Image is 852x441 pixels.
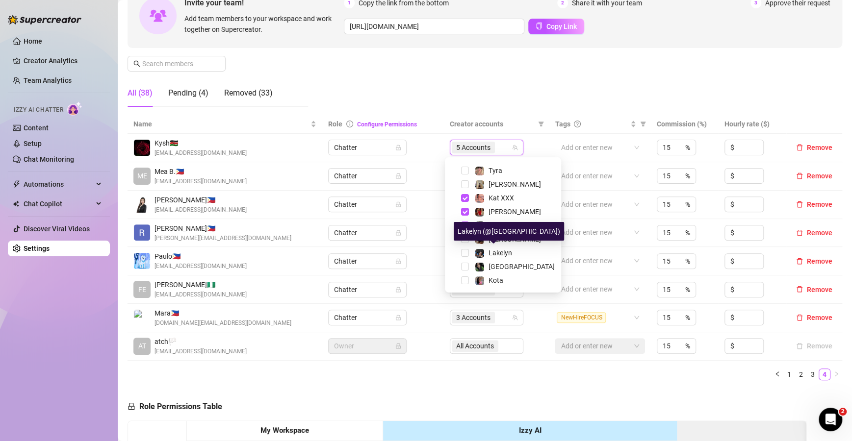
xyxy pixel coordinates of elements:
span: Chatter [334,225,401,240]
li: Previous Page [772,368,783,380]
img: Kysh [134,140,150,156]
span: Select tree node [461,167,469,174]
span: Remove [807,229,832,237]
span: Mara 🇵🇭 [155,308,291,318]
span: Remove [807,172,832,180]
span: Select tree node [461,194,469,202]
span: Lakelyn [489,249,512,257]
a: Content [24,124,49,132]
span: delete [796,201,803,208]
span: lock [395,145,401,150]
button: Remove [792,284,836,295]
img: Jessa Cadiogan [134,196,150,213]
span: Kaliana [489,221,512,229]
li: 1 [783,368,795,380]
span: right [833,371,839,377]
span: lock [395,315,401,320]
li: Next Page [830,368,842,380]
span: [EMAIL_ADDRESS][DOMAIN_NAME] [155,262,247,271]
span: Copy Link [546,23,577,30]
span: Chatter [334,282,401,297]
li: 4 [819,368,830,380]
span: lock [395,230,401,236]
a: Home [24,37,42,45]
button: Remove [792,198,836,210]
span: [PERSON_NAME] [489,208,541,216]
span: team [512,145,518,150]
span: lock [395,173,401,179]
span: Remove [807,257,832,265]
img: Tyra [475,167,484,175]
input: Search members [142,58,212,69]
th: Hourly rate ($) [719,115,786,134]
span: Select tree node [461,208,469,216]
div: Pending (4) [168,87,208,99]
span: Owner [334,339,401,353]
span: Chat Copilot [24,196,93,212]
span: Chatter [334,197,401,212]
span: Remove [807,314,832,321]
a: Discover Viral Videos [24,225,90,233]
span: 3 Accounts [452,312,495,323]
li: 3 [807,368,819,380]
span: Select tree node [461,180,469,188]
a: Settings [24,245,50,252]
div: Lakelyn (@[GEOGRAPHIC_DATA]) [454,222,564,241]
span: Remove [807,200,832,208]
span: Automations [24,176,93,192]
span: [PERSON_NAME] 🇳🇬 [155,279,247,290]
span: 3 Accounts [456,312,491,323]
span: NewHireFOCUS [557,312,606,323]
span: question-circle [574,121,581,127]
span: search [133,60,140,67]
span: AT [138,341,146,351]
span: [EMAIL_ADDRESS][DOMAIN_NAME] [155,148,247,158]
img: Paulo [134,253,150,269]
span: [EMAIL_ADDRESS][DOMAIN_NAME] [155,205,247,215]
span: filter [638,117,648,131]
span: delete [796,144,803,151]
img: Brian Cruzgarcia [134,224,150,241]
span: left [775,371,780,377]
span: Kota [489,276,503,284]
span: Kysh 🇰🇪 [155,138,247,148]
img: Mara [134,310,150,326]
span: [EMAIL_ADDRESS][DOMAIN_NAME] [155,290,247,299]
span: Chatter [334,140,401,155]
span: lock [395,287,401,293]
div: Removed (33) [224,87,273,99]
span: Tags [555,119,570,129]
span: Mea B. 🇵🇭 [155,166,247,177]
span: filter [640,121,646,127]
strong: Izzy AI [518,426,541,435]
li: 2 [795,368,807,380]
img: logo-BBDzfeDw.svg [8,15,81,24]
a: 2 [796,369,806,380]
span: [EMAIL_ADDRESS][DOMAIN_NAME] [155,347,247,356]
span: copy [536,23,542,29]
span: FE [138,284,146,295]
span: ME [137,171,147,181]
img: Kat XXX [475,194,484,203]
a: Chat Monitoring [24,155,74,163]
img: Chat Copilot [13,200,19,207]
span: Select tree node [461,221,469,229]
span: Izzy AI Chatter [14,105,63,115]
span: 5 Accounts [452,142,495,153]
img: Lakelyn [475,249,484,258]
span: [PERSON_NAME] 🇵🇭 [155,223,291,234]
span: Remove [807,286,832,294]
span: Chatter [334,310,401,325]
span: info-circle [346,121,353,127]
a: 4 [819,369,830,380]
span: Creator accounts [450,119,534,129]
span: Tyra [489,167,502,174]
span: filter [538,121,544,127]
strong: My Workspace [260,426,309,435]
th: Name [128,115,322,134]
h5: Role Permissions Table [128,401,222,413]
iframe: Intercom live chat [819,408,842,431]
button: Remove [792,227,836,239]
span: [EMAIL_ADDRESS][DOMAIN_NAME] [155,177,247,186]
span: Add team members to your workspace and work together on Supercreator. [184,13,340,35]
